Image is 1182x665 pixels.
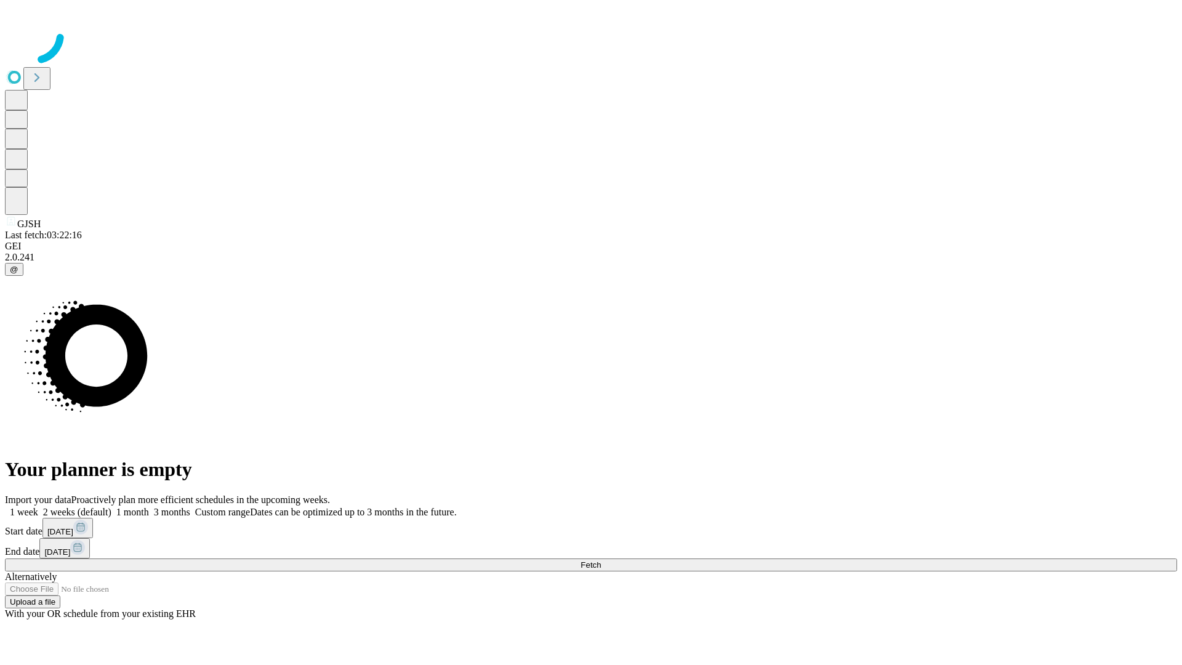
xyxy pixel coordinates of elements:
[5,518,1177,538] div: Start date
[71,494,330,505] span: Proactively plan more efficient schedules in the upcoming weeks.
[195,507,250,517] span: Custom range
[17,219,41,229] span: GJSH
[10,265,18,274] span: @
[250,507,456,517] span: Dates can be optimized up to 3 months in the future.
[5,595,60,608] button: Upload a file
[5,458,1177,481] h1: Your planner is empty
[581,560,601,570] span: Fetch
[42,518,93,538] button: [DATE]
[43,507,111,517] span: 2 weeks (default)
[5,241,1177,252] div: GEI
[5,571,57,582] span: Alternatively
[5,494,71,505] span: Import your data
[5,538,1177,558] div: End date
[154,507,190,517] span: 3 months
[5,230,82,240] span: Last fetch: 03:22:16
[5,252,1177,263] div: 2.0.241
[10,507,38,517] span: 1 week
[47,527,73,536] span: [DATE]
[116,507,149,517] span: 1 month
[5,263,23,276] button: @
[39,538,90,558] button: [DATE]
[5,558,1177,571] button: Fetch
[5,608,196,619] span: With your OR schedule from your existing EHR
[44,547,70,557] span: [DATE]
